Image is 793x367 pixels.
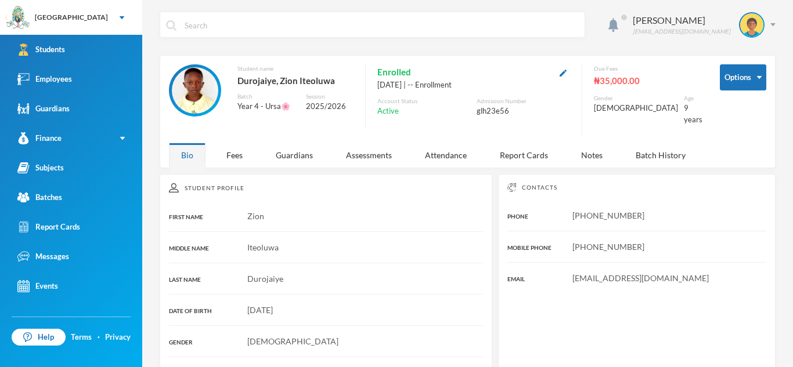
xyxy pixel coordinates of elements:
div: Account Status [377,97,471,106]
div: Report Cards [488,143,560,168]
div: Students [17,43,65,56]
img: STUDENT [740,13,763,37]
img: logo [6,6,30,30]
div: 9 years [684,103,702,125]
a: Help [12,329,66,346]
div: Messages [17,250,69,263]
div: Employees [17,73,72,85]
div: Batches [17,191,62,204]
img: STUDENT [172,67,218,114]
div: Fees [214,143,255,168]
div: Durojaiye, Zion Iteoluwa [237,73,354,88]
input: Search [183,12,579,38]
div: [EMAIL_ADDRESS][DOMAIN_NAME] [633,27,730,36]
div: Gender [594,94,678,103]
div: Attendance [413,143,479,168]
div: Session [306,92,354,101]
div: Subjects [17,162,64,174]
div: 2025/2026 [306,101,354,112]
div: Report Cards [17,221,80,233]
div: Bio [169,143,206,168]
div: Due Fees [594,64,702,73]
div: [GEOGRAPHIC_DATA] [35,12,108,23]
div: Year 4 - Ursa🌸 [237,101,298,112]
div: ₦35,000.00 [594,73,702,88]
div: Student name [237,64,354,73]
button: Edit [556,66,570,79]
div: glh23e56 [477,106,570,117]
span: [EMAIL_ADDRESS][DOMAIN_NAME] [572,273,709,283]
span: [DEMOGRAPHIC_DATA] [247,336,338,346]
div: Finance [17,132,62,144]
a: Terms [71,332,92,343]
div: Guardians [17,103,70,115]
span: [DATE] [247,305,273,315]
div: [DEMOGRAPHIC_DATA] [594,103,678,114]
div: Guardians [264,143,325,168]
span: [PHONE_NUMBER] [572,210,644,220]
button: Options [720,64,766,90]
span: Durojaiye [247,274,283,284]
div: Student Profile [169,183,483,192]
div: Contacts [507,183,766,192]
span: [PHONE_NUMBER] [572,242,644,252]
span: Active [377,106,399,117]
div: Assessments [334,143,404,168]
img: search [166,20,176,31]
div: Batch [237,92,298,101]
div: Events [17,280,58,292]
div: [DATE] | -- Enrollment [377,79,570,91]
a: Privacy [105,332,131,343]
span: Iteoluwa [247,242,279,252]
div: Notes [569,143,615,168]
span: Enrolled [377,64,411,79]
div: Age [684,94,702,103]
div: Batch History [623,143,698,168]
span: Zion [247,211,264,221]
div: Admission Number [477,97,570,106]
div: · [98,332,100,343]
div: [PERSON_NAME] [633,13,730,27]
